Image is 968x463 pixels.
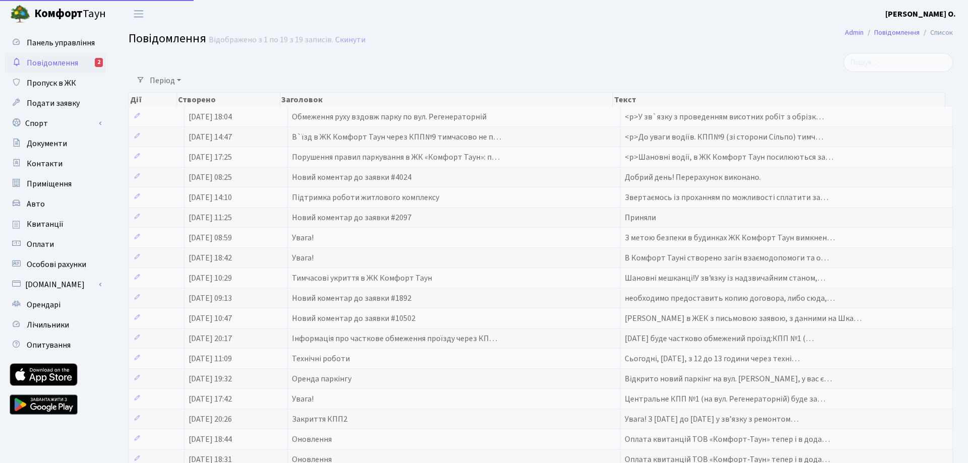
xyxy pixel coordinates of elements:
[625,293,835,304] span: необходимо предоставить копию договора, либо сюда,…
[5,134,106,154] a: Документи
[292,111,487,122] span: Обмеження руху вздовж парку по вул. Регенераторній
[27,299,60,310] span: Орендарі
[27,199,45,210] span: Авто
[335,35,366,45] a: Скинути
[177,93,280,107] th: Створено
[885,9,956,20] b: [PERSON_NAME] О.
[27,319,69,330] span: Лічильники
[10,4,30,24] img: logo.png
[874,27,920,38] a: Повідомлення
[27,138,67,149] span: Документи
[5,33,106,53] a: Панель управління
[625,111,824,122] span: <p>У зв`язку з проведенням висотних робіт з обрізк…
[189,232,232,243] span: [DATE] 08:59
[625,414,799,425] span: Увага! З [DATE] до [DATE] у зв’язку з ремонтом…
[95,58,103,67] div: 2
[5,73,106,93] a: Пропуск в ЖК
[5,194,106,214] a: Авто
[885,8,956,20] a: [PERSON_NAME] О.
[189,353,232,364] span: [DATE] 11:09
[625,273,825,284] span: Шановні мешканці!У зв'язку із надзвичайним станом,…
[5,154,106,174] a: Контакти
[27,98,80,109] span: Подати заявку
[5,214,106,234] a: Квитанції
[625,333,814,344] span: [DATE] буде частково обмежений проїзд:КПП №1 (…
[27,219,64,230] span: Квитанції
[189,252,232,263] span: [DATE] 18:42
[292,434,332,445] span: Оновлення
[292,131,501,143] span: В`їзд в ЖК Комфорт Таун через КПП№9 тимчасово не п…
[5,275,106,295] a: [DOMAIN_NAME]
[292,252,314,263] span: Увага!
[625,373,832,384] span: Відкрито новий паркінг на вул. [PERSON_NAME], у вас є…
[126,6,151,22] button: Переключити навігацію
[189,273,232,284] span: [DATE] 10:29
[613,93,945,107] th: Текст
[625,152,833,163] span: <p>Шановні водії, в ЖК Комфорт Таун посилюються за…
[27,78,76,89] span: Пропуск в ЖК
[5,295,106,315] a: Орендарі
[5,93,106,113] a: Подати заявку
[292,353,350,364] span: Технічні роботи
[34,6,106,23] span: Таун
[920,27,953,38] li: Список
[27,239,54,250] span: Оплати
[292,414,347,425] span: Закриття КПП2
[27,178,72,189] span: Приміщення
[5,315,106,335] a: Лічильники
[189,313,232,324] span: [DATE] 10:47
[625,131,823,143] span: <p>До уваги водіїв. КПП№9 (зі сторони Сільпо) тимч…
[292,373,351,384] span: Оренда паркінгу
[292,192,439,203] span: Підтримка роботи житлового комплексу
[189,212,232,223] span: [DATE] 11:25
[843,53,953,72] input: Пошук...
[27,340,71,351] span: Опитування
[625,393,825,405] span: Центральне КПП №1 (на вул. Регенераторній) буде за…
[189,373,232,384] span: [DATE] 19:32
[625,252,829,263] span: В Комфорт Тауні створено загін взаємодопомоги та о…
[209,35,333,45] div: Відображено з 1 по 19 з 19 записів.
[292,333,497,344] span: Інформація про часткове обмеження проїзду через КП…
[625,434,830,445] span: Оплата квитанцій ТОВ «Комфорт-Таун» тепер і в дода…
[27,37,95,48] span: Панель управління
[27,259,86,270] span: Особові рахунки
[189,111,232,122] span: [DATE] 18:04
[5,113,106,134] a: Спорт
[625,353,800,364] span: Сьогодні, [DATE], з 12 до 13 години через техні…
[625,192,828,203] span: Звертаємось із проханням по можливості сплатити за…
[5,335,106,355] a: Опитування
[129,30,206,47] span: Повідомлення
[292,273,432,284] span: Тимчасові укриття в ЖК Комфорт Таун
[27,158,63,169] span: Контакти
[189,293,232,304] span: [DATE] 09:13
[189,414,232,425] span: [DATE] 20:26
[625,232,835,243] span: З метою безпеки в будинках ЖК Комфорт Таун вимкнен…
[27,57,78,69] span: Повідомлення
[189,152,232,163] span: [DATE] 17:25
[5,254,106,275] a: Особові рахунки
[830,22,968,43] nav: breadcrumb
[5,53,106,73] a: Повідомлення2
[845,27,864,38] a: Admin
[129,93,177,107] th: Дії
[625,313,862,324] span: [PERSON_NAME] в ЖЕК з письмовою заявою, з данними на Шка…
[146,72,185,89] a: Період
[5,234,106,254] a: Оплати
[292,293,411,304] span: Новий коментар до заявки #1892
[292,172,411,183] span: Новий коментар до заявки #4024
[189,131,232,143] span: [DATE] 14:47
[292,393,314,405] span: Увага!
[280,93,613,107] th: Заголовок
[292,152,500,163] span: Порушення правил паркування в ЖК «Комфорт Таун»: п…
[189,192,232,203] span: [DATE] 14:10
[189,434,232,445] span: [DATE] 18:44
[189,333,232,344] span: [DATE] 20:17
[189,393,232,405] span: [DATE] 17:42
[34,6,83,22] b: Комфорт
[189,172,232,183] span: [DATE] 08:25
[292,212,411,223] span: Новий коментар до заявки #2097
[5,174,106,194] a: Приміщення
[625,212,656,223] span: Приняли
[292,232,314,243] span: Увага!
[292,313,415,324] span: Новий коментар до заявки #10502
